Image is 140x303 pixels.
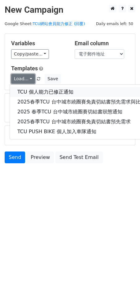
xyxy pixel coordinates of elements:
[5,5,135,15] h2: New Campaign
[55,151,103,163] a: Send Test Email
[75,40,129,47] h5: Email column
[45,74,61,84] button: Save
[5,21,85,26] small: Google Sheet:
[27,151,54,163] a: Preview
[11,49,49,59] a: Copy/paste...
[109,273,140,303] iframe: Chat Widget
[11,65,38,72] a: Templates
[5,151,25,163] a: Send
[109,273,140,303] div: 聊天小工具
[11,40,65,47] h5: Variables
[33,21,85,26] a: TCU網站會員能力修正 (回覆)
[94,20,135,27] span: Daily emails left: 50
[11,74,35,84] a: Load...
[94,21,135,26] a: Daily emails left: 50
